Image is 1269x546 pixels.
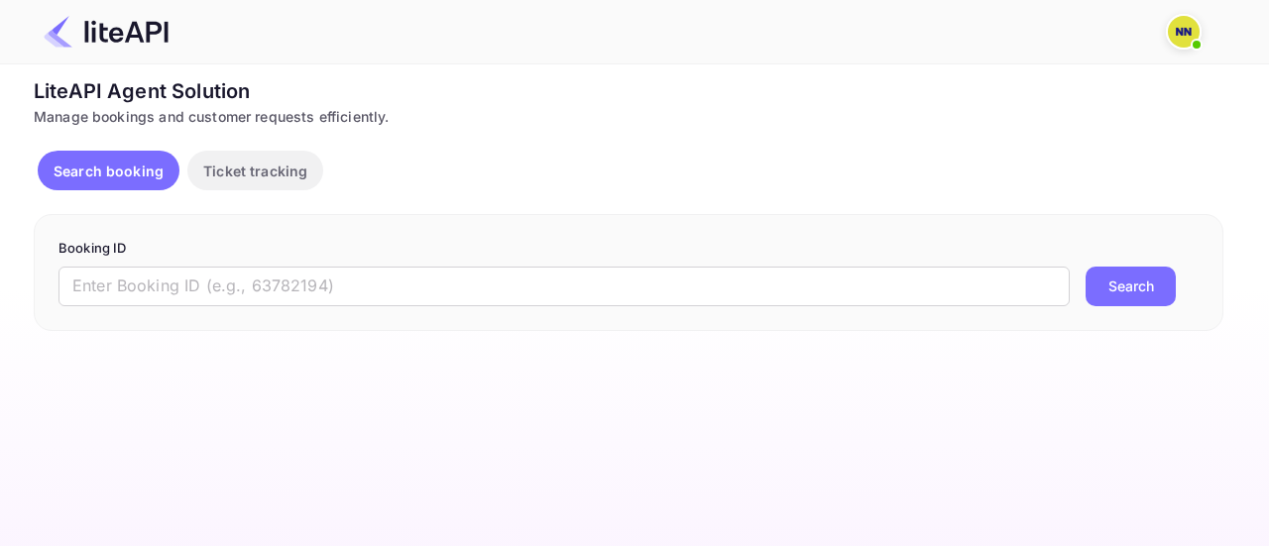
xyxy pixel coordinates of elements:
[58,239,1199,259] p: Booking ID
[44,16,169,48] img: LiteAPI Logo
[34,106,1223,127] div: Manage bookings and customer requests efficiently.
[203,161,307,181] p: Ticket tracking
[34,76,1223,106] div: LiteAPI Agent Solution
[54,161,164,181] p: Search booking
[1168,16,1200,48] img: N/A N/A
[1086,267,1176,306] button: Search
[58,267,1070,306] input: Enter Booking ID (e.g., 63782194)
